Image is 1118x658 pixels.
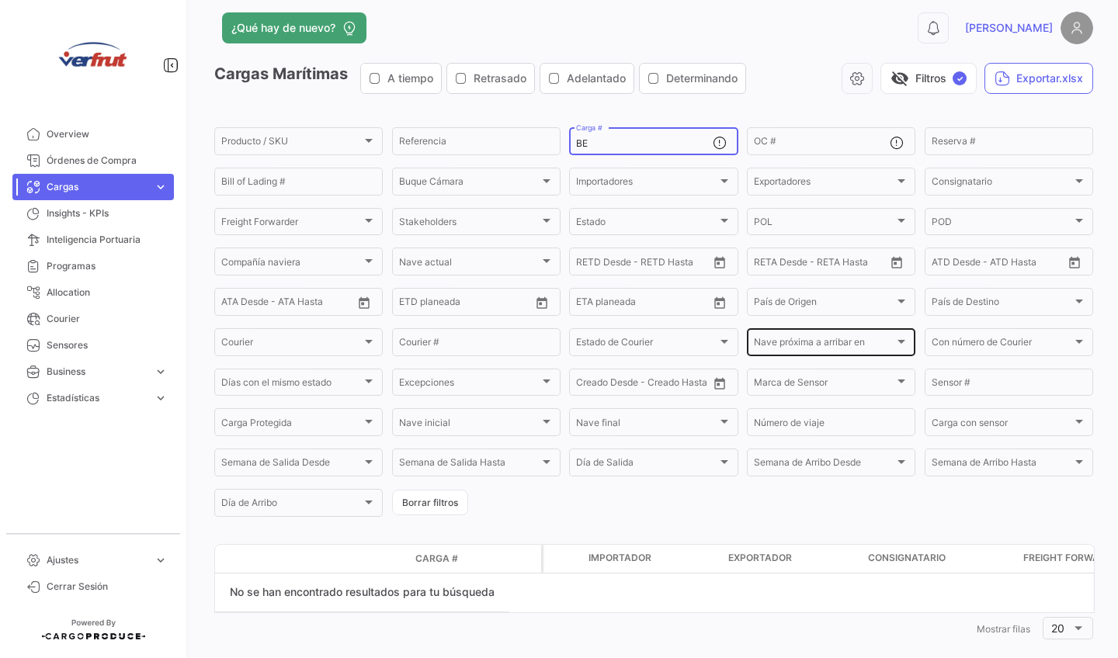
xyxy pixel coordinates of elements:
span: Nave inicial [399,420,540,431]
input: Hasta [793,258,856,269]
input: Hasta [615,299,678,310]
span: Días con el mismo estado [221,379,362,390]
a: Insights - KPIs [12,200,174,227]
span: Compañía naviera [221,258,362,269]
span: Importador [589,551,651,565]
span: ¿Qué hay de nuevo? [231,20,335,36]
div: No se han encontrado resultados para tu búsqueda [215,573,509,612]
input: Desde [576,299,604,310]
datatable-header-cell: Consignatario [862,545,1017,573]
button: Open calendar [708,291,731,314]
input: Creado Desde [576,379,634,390]
span: Nave actual [399,258,540,269]
img: verfrut.png [54,19,132,96]
span: País de Origen [754,299,894,310]
span: expand_more [154,365,168,379]
input: Desde [399,299,427,310]
span: Mostrar filas [977,623,1030,635]
span: Exportadores [754,178,894,189]
span: Sensores [47,338,168,352]
span: Buque Cámara [399,178,540,189]
span: Retrasado [474,71,526,86]
span: Nave final [576,420,717,431]
span: Órdenes de Compra [47,154,168,168]
a: Allocation [12,279,174,306]
span: Cerrar Sesión [47,580,168,594]
input: Desde [754,258,782,269]
a: Órdenes de Compra [12,147,174,174]
span: País de Destino [932,299,1072,310]
span: Estado de Courier [576,339,717,350]
span: POD [932,219,1072,230]
span: Excepciones [399,379,540,390]
span: Cargas [47,180,148,194]
span: Courier [47,312,168,326]
span: ✓ [953,71,967,85]
button: Determinando [640,64,745,93]
datatable-header-cell: Modo de Transporte [246,552,285,565]
button: Open calendar [708,372,731,395]
span: Semana de Salida Hasta [399,459,540,470]
span: Importadores [576,178,717,189]
span: expand_more [154,180,168,194]
span: Determinando [666,71,738,86]
span: Allocation [47,286,168,300]
h3: Cargas Marítimas [214,63,751,94]
span: Día de Salida [576,459,717,470]
datatable-header-cell: Carga # [409,545,502,572]
button: ¿Qué hay de nuevo? [222,12,366,43]
button: visibility_offFiltros✓ [880,63,977,94]
button: Open calendar [885,251,908,274]
button: A tiempo [361,64,441,93]
span: Adelantado [567,71,626,86]
input: ATA Desde [221,299,269,310]
span: Día de Arribo [221,500,362,511]
a: Sensores [12,332,174,358]
img: placeholder-user.png [1061,12,1093,44]
a: Overview [12,121,174,147]
span: POL [754,219,894,230]
datatable-header-cell: Estado de Envio [285,552,409,565]
span: Insights - KPIs [47,206,168,220]
span: Business [47,365,148,379]
span: visibility_off [891,69,909,88]
span: Con número de Courier [932,339,1072,350]
input: ATA Hasta [279,299,342,310]
span: Producto / SKU [221,138,362,149]
span: Carga Protegida [221,420,362,431]
a: Programas [12,253,174,279]
a: Inteligencia Portuaria [12,227,174,253]
span: Marca de Sensor [754,379,894,390]
span: Estadísticas [47,391,148,405]
span: Programas [47,259,168,273]
button: Open calendar [530,291,554,314]
span: Inteligencia Portuaria [47,233,168,247]
input: ATD Hasta [991,258,1054,269]
button: Open calendar [708,251,731,274]
button: Retrasado [447,64,534,93]
span: [PERSON_NAME] [965,20,1053,36]
span: Ajustes [47,553,148,567]
button: Adelantado [540,64,634,93]
button: Borrar filtros [392,490,468,515]
span: Estado [576,219,717,230]
span: Semana de Arribo Desde [754,459,894,470]
span: Consignatario [868,551,946,565]
span: 20 [1051,622,1064,635]
span: Consignatario [932,178,1072,189]
span: expand_more [154,553,168,567]
span: expand_more [154,391,168,405]
span: Overview [47,127,168,141]
span: Carga con sensor [932,420,1072,431]
datatable-header-cell: Póliza [502,552,541,565]
span: Courier [221,339,362,350]
input: Hasta [438,299,501,310]
button: Open calendar [352,291,376,314]
button: Open calendar [1063,251,1086,274]
input: Creado Hasta [645,379,708,390]
span: Exportador [728,551,792,565]
a: Courier [12,306,174,332]
datatable-header-cell: Carga Protegida [543,545,582,573]
span: A tiempo [387,71,433,86]
span: Semana de Arribo Hasta [932,459,1072,470]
